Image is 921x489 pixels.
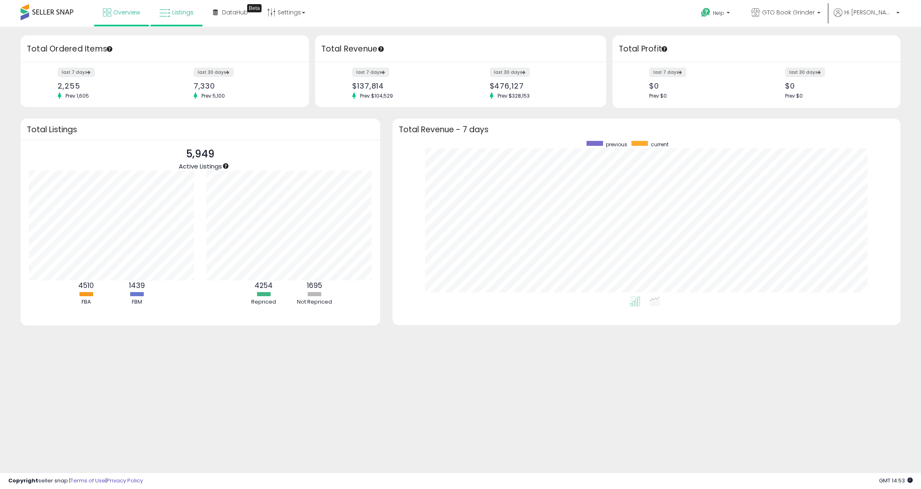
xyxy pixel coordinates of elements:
h3: Total Profit [619,43,895,55]
b: 4254 [255,281,273,290]
span: Listings [172,8,194,16]
div: Repriced [239,298,288,306]
div: FBM [112,298,161,306]
h3: Total Ordered Items [27,43,303,55]
a: Hi [PERSON_NAME] [834,8,900,27]
div: $137,814 [352,82,454,90]
div: 2,255 [58,82,159,90]
div: Tooltip anchor [247,4,262,12]
div: FBA [61,298,111,306]
span: Overview [113,8,140,16]
b: 1695 [307,281,322,290]
span: Prev: 1,605 [61,92,93,99]
span: DataHub [222,8,248,16]
h3: Total Listings [27,126,374,133]
i: Get Help [701,7,711,18]
span: Prev: $328,153 [493,92,534,99]
label: last 7 days [58,68,95,77]
h3: Total Revenue - 7 days [399,126,895,133]
span: Prev: $104,529 [356,92,397,99]
span: Prev: $0 [649,92,667,99]
div: 7,330 [194,82,295,90]
span: Active Listings [179,162,222,171]
label: last 7 days [352,68,389,77]
div: $0 [649,82,750,90]
b: 4510 [78,281,94,290]
span: GTO Book Grinder [762,8,815,16]
span: Prev: $0 [785,92,803,99]
span: current [651,141,669,148]
b: 1439 [129,281,145,290]
div: Tooltip anchor [222,162,229,170]
div: Tooltip anchor [661,45,668,53]
div: Tooltip anchor [106,45,113,53]
label: last 30 days [194,68,234,77]
h3: Total Revenue [321,43,600,55]
a: Help [694,1,738,27]
span: Hi [PERSON_NAME] [844,8,894,16]
span: Help [713,9,724,16]
label: last 30 days [785,68,825,77]
div: $0 [785,82,886,90]
div: Tooltip anchor [377,45,385,53]
div: Not Repriced [290,298,339,306]
span: previous [606,141,627,148]
p: 5,949 [179,146,222,162]
div: $476,127 [490,82,592,90]
label: last 30 days [490,68,530,77]
span: Prev: 5,100 [197,92,229,99]
label: last 7 days [649,68,686,77]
